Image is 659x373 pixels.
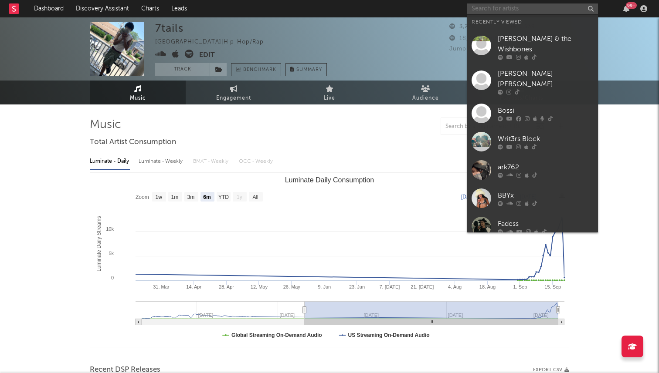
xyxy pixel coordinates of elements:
text: 4. Aug [448,284,462,289]
span: Summary [296,67,322,72]
text: 10k [106,226,114,232]
text: 3m [187,194,195,200]
text: 5k [109,251,114,256]
div: Bossi [498,105,594,116]
svg: Luminate Daily Consumption [90,173,569,347]
span: Engagement [216,93,251,104]
a: Audience [377,81,473,104]
button: Edit [199,50,215,60]
div: ark762 [498,162,594,172]
text: 28. Apr [219,284,234,289]
text: 1y [237,194,242,200]
div: [PERSON_NAME] [PERSON_NAME] [498,69,594,90]
a: [PERSON_NAME] & the Wishbones [467,30,598,64]
text: Zoom [136,194,149,200]
text: 31. Mar [153,284,170,289]
text: 9. Jun [318,284,331,289]
div: Fadess [498,218,594,229]
a: Writ3rs Block [467,128,598,156]
text: 15. Sep [544,284,561,289]
button: Track [155,63,210,76]
button: 99+ [623,5,629,12]
text: 14. Apr [186,284,201,289]
span: Jump Score: 89.4 [449,46,501,52]
div: 99 + [626,2,637,9]
text: Global Streaming On-Demand Audio [231,332,322,338]
span: Benchmark [243,65,276,75]
span: 18,798 Monthly Listeners [449,36,533,41]
text: [DATE] [461,194,478,200]
text: US Streaming On-Demand Audio [348,332,430,338]
div: [GEOGRAPHIC_DATA] | Hip-Hop/Rap [155,37,274,47]
div: Luminate - Weekly [139,154,184,169]
a: Bossi [467,99,598,128]
a: Fadess [467,212,598,241]
div: [PERSON_NAME] & the Wishbones [498,34,594,55]
div: Luminate - Daily [90,154,130,169]
span: Music [130,93,146,104]
text: 7. [DATE] [379,284,400,289]
text: 1. Sep [513,284,527,289]
a: Engagement [186,81,282,104]
span: Audience [412,93,439,104]
text: 26. May [283,284,301,289]
div: BBYx [498,190,594,201]
a: [PERSON_NAME] [PERSON_NAME] [467,64,598,99]
a: BBYx [467,184,598,212]
input: Search for artists [467,3,598,14]
a: Music [90,81,186,104]
text: All [252,194,258,200]
text: 23. Jun [349,284,365,289]
a: Benchmark [231,63,281,76]
div: 7tails [155,22,183,34]
div: Recently Viewed [472,17,594,27]
input: Search by song name or URL [441,123,533,130]
text: 18. Aug [479,284,496,289]
text: 21. [DATE] [411,284,434,289]
text: 12. May [251,284,268,289]
span: 3,278 [449,24,476,30]
a: Live [282,81,377,104]
button: Summary [285,63,327,76]
text: YTD [218,194,229,200]
span: Live [324,93,335,104]
button: Export CSV [533,367,569,373]
text: 0 [111,275,114,280]
span: Total Artist Consumption [90,137,176,148]
text: Luminate Daily Streams [96,216,102,271]
text: 6m [203,194,211,200]
text: 1w [156,194,163,200]
a: ark762 [467,156,598,184]
div: Writ3rs Block [498,134,594,144]
text: 1m [171,194,179,200]
text: Luminate Daily Consumption [285,176,374,184]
